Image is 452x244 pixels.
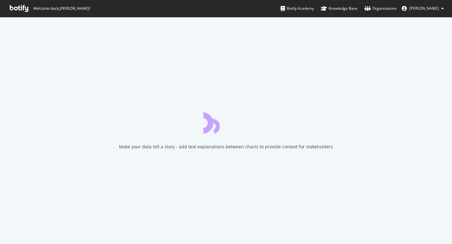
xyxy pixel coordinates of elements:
span: Colin Ma [409,6,439,11]
div: animation [203,111,249,134]
div: Botify Academy [281,5,314,12]
div: Knowledge Base [321,5,358,12]
div: Organizations [364,5,397,12]
div: Make your data tell a story - add text explanations between charts to provide context for stakeho... [119,144,333,150]
span: Welcome back, [PERSON_NAME] ! [33,6,90,11]
button: [PERSON_NAME] [397,3,449,13]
